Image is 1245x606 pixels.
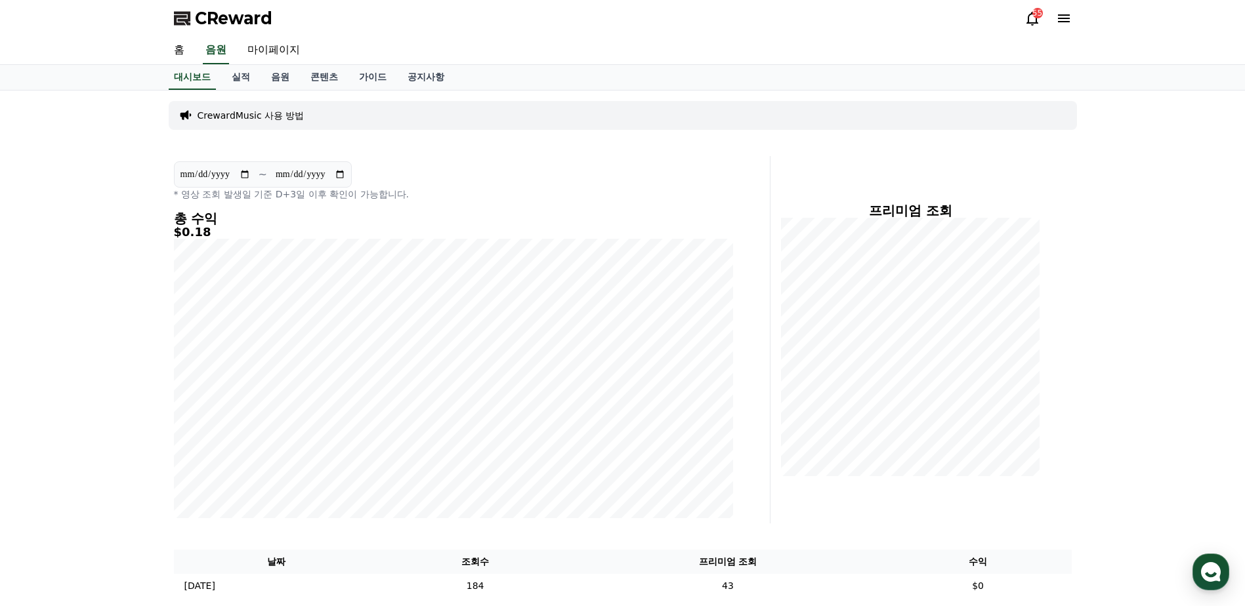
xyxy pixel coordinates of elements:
[571,574,884,598] td: 43
[1032,8,1043,18] div: 55
[41,435,49,446] span: 홈
[120,436,136,447] span: 대화
[1024,10,1040,26] a: 55
[261,65,300,90] a: 음원
[237,37,310,64] a: 마이페이지
[259,167,267,182] p: ~
[885,550,1072,574] th: 수익
[571,550,884,574] th: 프리미엄 조회
[203,435,219,446] span: 설정
[885,574,1072,598] td: $0
[174,226,733,239] h5: $0.18
[174,8,272,29] a: CReward
[198,109,305,122] a: CrewardMusic 사용 방법
[174,188,733,201] p: * 영상 조회 발생일 기준 D+3일 이후 확인이 가능합니다.
[397,65,455,90] a: 공지사항
[169,65,216,90] a: 대시보드
[195,8,272,29] span: CReward
[169,416,252,449] a: 설정
[87,416,169,449] a: 대화
[221,65,261,90] a: 실적
[4,416,87,449] a: 홈
[379,574,571,598] td: 184
[184,579,215,593] p: [DATE]
[163,37,195,64] a: 홈
[174,550,379,574] th: 날짜
[781,203,1040,218] h4: 프리미엄 조회
[174,211,733,226] h4: 총 수익
[203,37,229,64] a: 음원
[348,65,397,90] a: 가이드
[379,550,571,574] th: 조회수
[300,65,348,90] a: 콘텐츠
